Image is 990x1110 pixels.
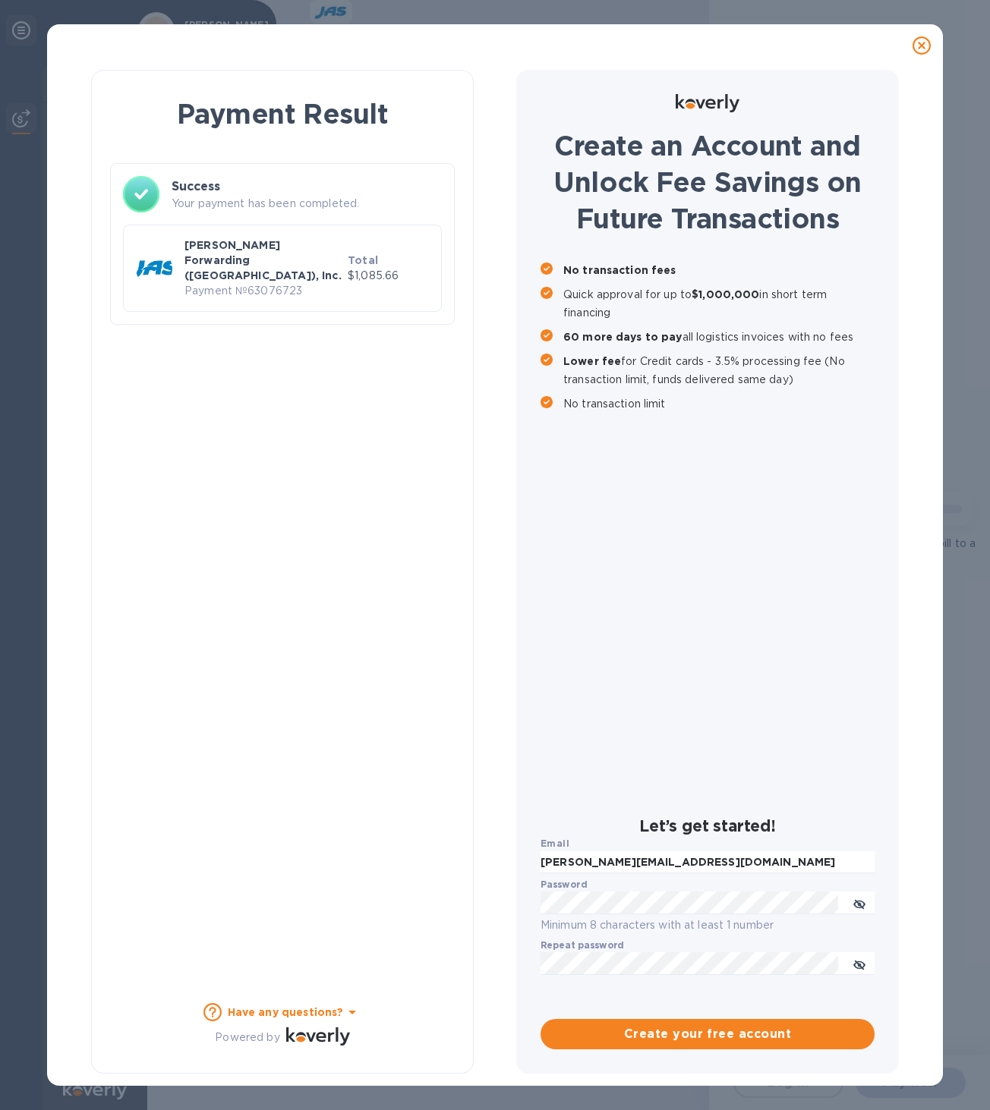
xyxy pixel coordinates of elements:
b: $1,000,000 [692,288,759,300]
h2: Let’s get started! [541,816,875,835]
p: Payment № 63076723 [184,283,342,299]
button: toggle password visibility [844,888,875,918]
p: No transaction limit [563,395,875,413]
b: Have any questions? [228,1006,344,1018]
img: Logo [286,1027,350,1046]
button: Create your free account [541,1019,875,1049]
label: Repeat password [541,942,624,951]
p: $1,085.66 [348,268,429,284]
p: Powered by [215,1030,279,1046]
b: Email [541,838,569,849]
h1: Create an Account and Unlock Fee Savings on Future Transactions [541,127,875,237]
p: Quick approval for up to in short term financing [563,285,875,322]
input: Enter email address [541,851,875,874]
h3: Success [172,178,442,196]
p: [PERSON_NAME] Forwarding ([GEOGRAPHIC_DATA]), Inc. [184,237,342,283]
p: Minimum 8 characters with at least 1 number [541,917,875,934]
img: Logo [676,94,739,112]
p: for Credit cards - 3.5% processing fee (No transaction limit, funds delivered same day) [563,352,875,388]
span: Create your free account [553,1025,862,1043]
h1: Payment Result [116,95,449,133]
b: No transaction fees [563,264,676,276]
label: Password [541,881,587,890]
p: all logistics invoices with no fees [563,328,875,346]
button: toggle password visibility [844,948,875,979]
b: Lower fee [563,355,621,367]
b: Total [348,254,378,266]
b: 60 more days to pay [563,331,683,343]
p: Your payment has been completed. [172,196,442,212]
